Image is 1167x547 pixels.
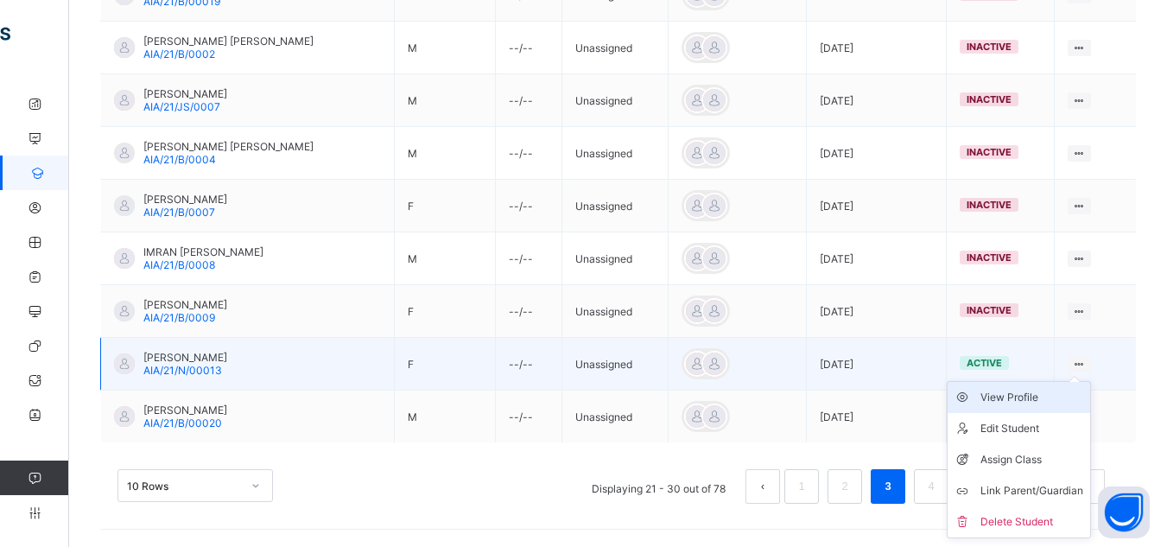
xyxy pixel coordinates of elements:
td: --/-- [496,127,562,180]
td: Unassigned [562,180,668,232]
button: prev page [745,469,780,504]
span: inactive [967,93,1012,105]
div: Edit Student [980,420,1083,437]
span: inactive [967,41,1012,53]
span: AIA/21/B/0007 [143,206,215,219]
td: --/-- [496,74,562,127]
span: AIA/21/B/0002 [143,48,215,60]
li: 3 [871,469,905,504]
td: M [395,22,496,74]
td: [DATE] [806,338,946,391]
td: [DATE] [806,127,946,180]
span: AIA/21/JS/0007 [143,100,220,113]
td: M [395,127,496,180]
span: inactive [967,146,1012,158]
td: [DATE] [806,74,946,127]
span: [PERSON_NAME] [143,404,227,417]
td: Unassigned [562,232,668,285]
td: Unassigned [562,22,668,74]
span: [PERSON_NAME] [143,193,227,206]
td: --/-- [496,22,562,74]
span: inactive [967,199,1012,211]
td: M [395,391,496,443]
td: --/-- [496,232,562,285]
td: --/-- [496,180,562,232]
li: 1 [784,469,819,504]
span: [PERSON_NAME] [PERSON_NAME] [143,140,314,153]
li: 上一页 [745,469,780,504]
span: IMRAN [PERSON_NAME] [143,245,263,258]
td: [DATE] [806,232,946,285]
td: [DATE] [806,22,946,74]
span: [PERSON_NAME] [143,351,227,364]
a: 1 [793,475,809,498]
td: F [395,180,496,232]
div: Link Parent/Guardian [980,482,1083,499]
li: Displaying 21 - 30 out of 78 [579,469,739,504]
a: 4 [923,475,939,498]
div: Delete Student [980,513,1083,531]
span: [PERSON_NAME] [PERSON_NAME] [143,35,314,48]
span: active [967,357,1002,369]
td: Unassigned [562,391,668,443]
span: AIA/21/N/00013 [143,364,222,377]
td: --/-- [496,285,562,338]
div: Assign Class [980,451,1083,468]
td: Unassigned [562,285,668,338]
td: Unassigned [562,74,668,127]
span: inactive [967,304,1012,316]
span: [PERSON_NAME] [143,87,227,100]
div: View Profile [980,389,1083,406]
button: Open asap [1098,487,1150,538]
span: AIA/21/B/00020 [143,417,222,429]
td: [DATE] [806,391,946,443]
td: Unassigned [562,127,668,180]
span: AIA/21/B/0004 [143,153,216,166]
li: 4 [914,469,948,504]
td: F [395,285,496,338]
span: [PERSON_NAME] [143,298,227,311]
a: 3 [879,475,896,498]
td: M [395,74,496,127]
td: [DATE] [806,285,946,338]
span: inactive [967,251,1012,264]
a: 2 [836,475,853,498]
div: 10 Rows [127,480,241,493]
td: F [395,338,496,391]
span: AIA/21/B/0009 [143,311,215,324]
td: --/-- [496,338,562,391]
td: M [395,232,496,285]
li: 2 [828,469,862,504]
td: [DATE] [806,180,946,232]
span: AIA/21/B/0008 [143,258,215,271]
td: --/-- [496,391,562,443]
td: Unassigned [562,338,668,391]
